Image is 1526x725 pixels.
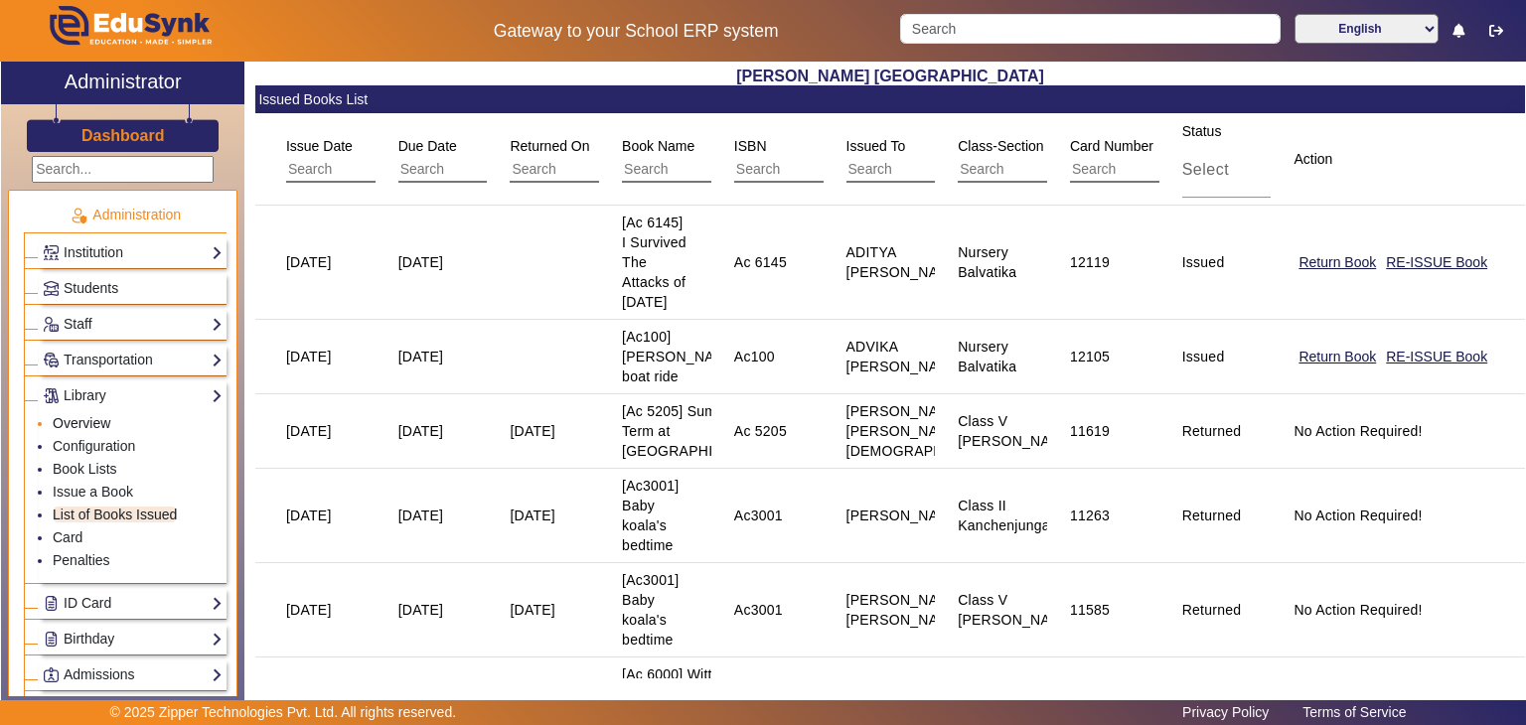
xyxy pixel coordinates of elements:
div: [PERSON_NAME] [PERSON_NAME][DEMOGRAPHIC_DATA] [846,401,1006,461]
div: Issued [1182,347,1225,366]
span: Action [1294,151,1332,167]
div: Issue Date [279,128,489,190]
div: [DATE] [510,600,555,620]
h2: Administrator [65,70,182,93]
div: [PERSON_NAME] [846,506,964,525]
span: No Action Required! [1294,423,1422,439]
a: Privacy Policy [1172,699,1279,725]
div: Nursery Balvatika [958,242,1024,282]
div: [DATE] [286,252,332,272]
span: Students [64,280,118,296]
div: Ac3001 [734,506,783,525]
a: Card [53,529,82,545]
input: Search [286,157,464,183]
input: Search [958,157,1136,183]
div: Ac 6145 [734,252,787,272]
div: Due Date [391,128,601,190]
div: ADVIKA [PERSON_NAME] [846,337,964,376]
div: [Ac3001] Baby koala's bedtime [622,570,688,650]
span: No Action Required! [1294,507,1422,523]
a: Students [43,277,223,300]
a: Terms of Service [1293,699,1416,725]
div: 11585 [1070,600,1110,620]
div: Returned [1182,506,1242,525]
span: Card Number [1070,138,1153,154]
mat-card-header: Issued Books List [255,85,1525,113]
div: [DATE] [398,252,444,272]
a: Dashboard [80,125,166,146]
input: Search [846,157,1024,183]
div: 12105 [1070,347,1110,366]
div: [DATE] [398,600,444,620]
span: Issued To [846,138,906,154]
a: List of Books Issued [53,507,177,522]
p: © 2025 Zipper Technologies Pvt. Ltd. All rights reserved. [110,702,457,723]
div: [DATE] [398,347,444,366]
div: Returned On [503,128,712,190]
input: Search [734,157,912,183]
button: RE-ISSUE Book [1384,250,1489,275]
input: Search [900,14,1280,44]
div: [PERSON_NAME] [PERSON_NAME] [846,590,964,630]
div: [DATE] [286,347,332,366]
div: [DATE] [398,506,444,525]
span: Due Date [398,138,457,154]
div: [Ac 6145] I Survived The Attacks of [DATE] [622,213,688,312]
div: 12119 [1070,252,1110,272]
div: Ac100 [734,347,775,366]
a: Administrator [1,62,244,104]
a: Issue a Book [53,484,133,500]
div: Ac 5205 [734,421,787,441]
button: Return Book [1297,345,1378,369]
a: Overview [53,415,110,431]
input: Search [1070,157,1248,183]
div: Returned [1182,600,1242,620]
div: ISBN [727,128,937,190]
div: Ac3001 [734,600,783,620]
span: Status [1182,123,1222,139]
span: ISBN [734,138,767,154]
h2: [PERSON_NAME] [GEOGRAPHIC_DATA] [255,67,1525,85]
span: Book Name [622,138,694,154]
div: Nursery Balvatika [958,337,1024,376]
div: [DATE] [286,600,332,620]
a: Book Lists [53,461,117,477]
h5: Gateway to your School ERP system [392,21,879,42]
div: [DATE] [286,421,332,441]
div: 11263 [1070,506,1110,525]
input: Search... [32,156,214,183]
button: Return Book [1297,250,1378,275]
div: Issued [1182,252,1225,272]
div: Returned [1182,421,1242,441]
div: Class-Section [951,128,1160,190]
div: Class V [PERSON_NAME] [958,411,1075,451]
h3: Dashboard [81,126,165,145]
div: [DATE] [510,421,555,441]
a: Configuration [53,438,135,454]
div: [DATE] [398,421,444,441]
div: Status [1175,113,1386,205]
span: No Action Required! [1294,602,1422,618]
p: Administration [24,205,227,225]
div: [Ac3001] Baby koala's bedtime [622,476,688,555]
div: Card Number [1063,128,1273,190]
div: Book Name [615,128,825,190]
span: Returned On [510,138,589,154]
a: Penalties [53,552,110,568]
div: Issued To [839,128,1049,190]
button: RE-ISSUE Book [1384,345,1489,369]
div: Action [1287,141,1357,177]
span: Issue Date [286,138,353,154]
input: Search [398,157,576,183]
span: Class-Section [958,138,1043,154]
input: Search [510,157,687,183]
div: Class V [PERSON_NAME] [958,590,1075,630]
div: [DATE] [510,506,555,525]
div: ADITYA [PERSON_NAME] [846,242,964,282]
div: [Ac 5205] Summer Term at [GEOGRAPHIC_DATA] [622,401,771,461]
img: Students.png [44,281,59,296]
div: 11619 [1070,421,1110,441]
div: Class II Kanchenjunga [958,496,1050,535]
input: Search [622,157,800,183]
div: [Ac100] [PERSON_NAME],s boat ride [622,327,751,386]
